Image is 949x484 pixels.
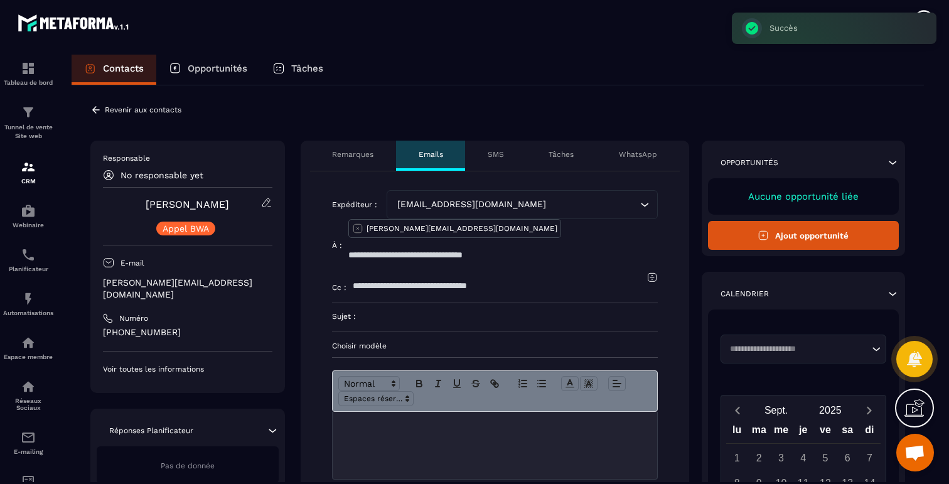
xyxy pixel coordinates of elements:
[163,224,209,233] p: Appel BWA
[332,282,346,293] p: Cc :
[291,63,323,74] p: Tâches
[3,222,53,229] p: Webinaire
[3,309,53,316] p: Automatisations
[726,421,748,443] div: lu
[419,149,443,159] p: Emails
[21,247,36,262] img: scheduler
[332,341,658,351] p: Choisir modèle
[156,55,260,85] a: Opportunités
[332,311,356,321] p: Sujet :
[119,313,148,323] p: Numéro
[395,198,549,212] span: [EMAIL_ADDRESS][DOMAIN_NAME]
[103,364,272,374] p: Voir toutes les informations
[3,282,53,326] a: automationsautomationsAutomatisations
[488,149,504,159] p: SMS
[21,159,36,175] img: formation
[857,402,881,419] button: Next month
[749,399,803,421] button: Open months overlay
[721,335,887,363] div: Search for option
[3,448,53,455] p: E-mailing
[21,61,36,76] img: formation
[3,266,53,272] p: Planificateur
[792,421,814,443] div: je
[72,55,156,85] a: Contacts
[18,11,131,34] img: logo
[21,335,36,350] img: automations
[103,326,272,338] p: [PHONE_NUMBER]
[3,421,53,465] a: emailemailE-mailing
[803,399,857,421] button: Open years overlay
[726,402,749,419] button: Previous month
[3,51,53,95] a: formationformationTableau de bord
[721,191,887,202] p: Aucune opportunité liée
[770,447,792,469] div: 3
[3,326,53,370] a: automationsautomationsEspace membre
[726,447,748,469] div: 1
[367,223,557,234] p: [PERSON_NAME][EMAIL_ADDRESS][DOMAIN_NAME]
[708,221,899,250] button: Ajout opportunité
[3,238,53,282] a: schedulerschedulerPlanificateur
[332,200,377,210] p: Expéditeur :
[161,461,215,470] span: Pas de donnée
[103,277,272,301] p: [PERSON_NAME][EMAIL_ADDRESS][DOMAIN_NAME]
[21,379,36,394] img: social-network
[859,447,881,469] div: 7
[896,434,934,471] div: Ouvrir le chat
[3,123,53,141] p: Tunnel de vente Site web
[103,153,272,163] p: Responsable
[332,149,373,159] p: Remarques
[837,421,859,443] div: sa
[21,291,36,306] img: automations
[21,430,36,445] img: email
[105,105,181,114] p: Revenir aux contacts
[549,149,574,159] p: Tâches
[188,63,247,74] p: Opportunités
[332,240,342,250] p: À :
[387,190,658,219] div: Search for option
[3,353,53,360] p: Espace membre
[814,421,836,443] div: ve
[859,421,881,443] div: di
[109,426,193,436] p: Réponses Planificateur
[121,170,203,180] p: No responsable yet
[748,447,770,469] div: 2
[3,79,53,86] p: Tableau de bord
[721,289,769,299] p: Calendrier
[814,447,836,469] div: 5
[3,150,53,194] a: formationformationCRM
[3,397,53,411] p: Réseaux Sociaux
[103,63,144,74] p: Contacts
[260,55,336,85] a: Tâches
[146,198,229,210] a: [PERSON_NAME]
[619,149,657,159] p: WhatsApp
[726,343,869,355] input: Search for option
[121,258,144,268] p: E-mail
[748,421,770,443] div: ma
[3,370,53,421] a: social-networksocial-networkRéseaux Sociaux
[21,105,36,120] img: formation
[770,421,792,443] div: me
[721,158,778,168] p: Opportunités
[3,95,53,150] a: formationformationTunnel de vente Site web
[21,203,36,218] img: automations
[837,447,859,469] div: 6
[549,198,637,212] input: Search for option
[3,178,53,185] p: CRM
[3,194,53,238] a: automationsautomationsWebinaire
[792,447,814,469] div: 4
